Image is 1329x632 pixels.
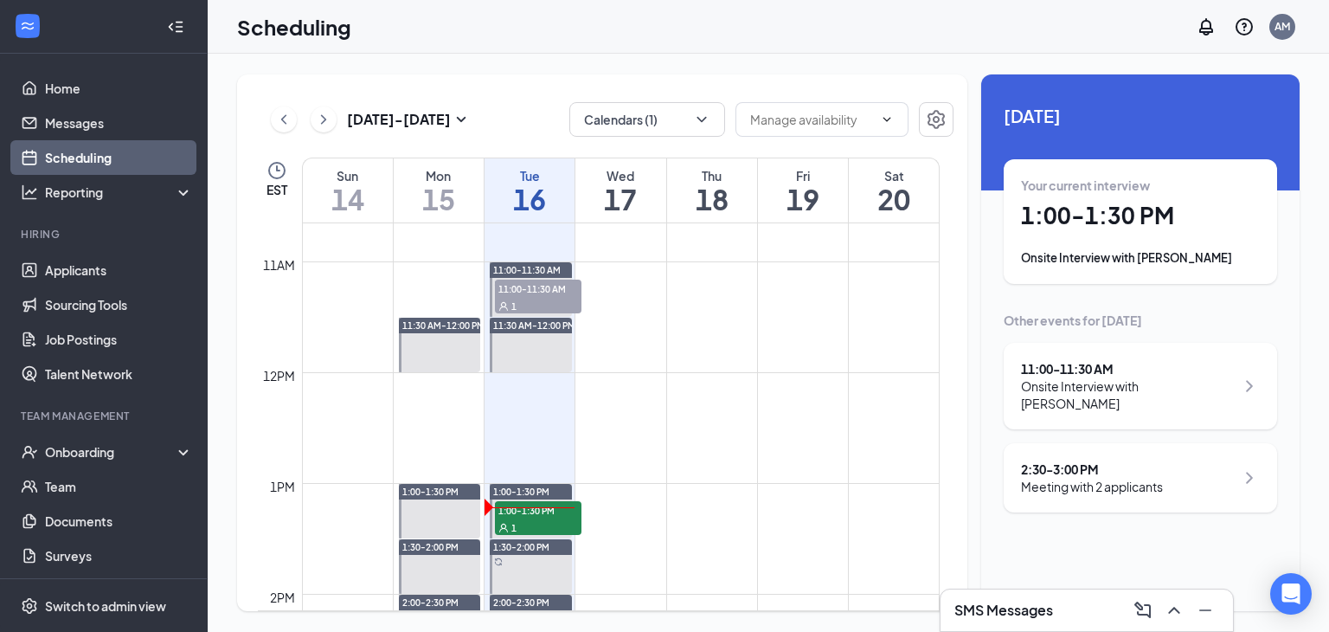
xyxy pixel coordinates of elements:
svg: Clock [266,160,287,181]
a: Scheduling [45,140,193,175]
button: Minimize [1191,597,1219,624]
svg: Collapse [167,18,184,35]
svg: Minimize [1195,600,1216,621]
a: September 20, 2025 [849,158,939,222]
h1: Scheduling [237,12,351,42]
a: September 16, 2025 [485,158,575,222]
span: 1:00-1:30 PM [402,486,459,498]
svg: User [498,523,509,533]
div: 11am [260,255,299,274]
span: 1:30-2:00 PM [493,541,549,553]
div: Sun [303,167,393,184]
h1: 19 [758,184,848,214]
svg: User [498,301,509,312]
span: 2:00-2:30 PM [402,597,459,609]
div: Sat [849,167,939,184]
a: Documents [45,504,193,538]
button: Settings [919,102,953,137]
a: Talent Network [45,357,193,391]
div: 12pm [260,366,299,385]
h1: 15 [394,184,484,214]
div: Mon [394,167,484,184]
button: ComposeMessage [1129,597,1157,624]
h3: SMS Messages [954,601,1053,620]
svg: ChevronRight [315,109,332,130]
a: Messages [45,106,193,140]
a: Sourcing Tools [45,287,193,322]
h1: 17 [575,184,665,214]
h1: 18 [667,184,757,214]
div: Thu [667,167,757,184]
span: 1 [511,522,517,534]
span: 2:00-2:30 PM [493,597,549,609]
button: Calendars (1)ChevronDown [569,102,725,137]
svg: ChevronRight [1239,468,1260,488]
div: Other events for [DATE] [1004,312,1277,329]
span: 1 [511,300,517,313]
span: 11:30 AM-12:00 PM [402,319,485,332]
div: Your current interview [1021,177,1260,194]
span: 11:30 AM-12:00 PM [493,319,575,332]
input: Manage availability [750,110,873,129]
div: 2:30 - 3:00 PM [1021,461,1163,478]
div: 2pm [266,588,299,607]
svg: ChevronLeft [275,109,292,130]
div: Hiring [21,227,189,242]
a: September 15, 2025 [394,158,484,222]
span: EST [266,181,287,198]
svg: SmallChevronDown [451,109,472,130]
span: 1:00-1:30 PM [495,501,581,519]
h1: 1:00 - 1:30 PM [1021,201,1260,230]
div: Onboarding [45,443,178,461]
svg: ComposeMessage [1133,600,1153,621]
div: Open Intercom Messenger [1270,573,1312,615]
button: ChevronLeft [271,106,297,132]
svg: Settings [21,597,38,615]
svg: ChevronUp [1164,600,1185,621]
a: Job Postings [45,322,193,357]
div: Onsite Interview with [PERSON_NAME] [1021,377,1235,412]
div: Reporting [45,184,194,201]
svg: Notifications [1196,16,1217,37]
a: September 18, 2025 [667,158,757,222]
button: ChevronUp [1160,597,1188,624]
div: Tue [485,167,575,184]
span: 1:30-2:00 PM [402,541,459,553]
svg: Settings [926,109,947,130]
div: AM [1274,19,1290,34]
h1: 20 [849,184,939,214]
span: 11:00-11:30 AM [495,280,581,297]
a: Team [45,469,193,504]
div: Team Management [21,409,189,423]
a: September 14, 2025 [303,158,393,222]
svg: ChevronRight [1239,376,1260,397]
svg: UserCheck [21,443,38,461]
div: Wed [575,167,665,184]
a: Applicants [45,253,193,287]
a: Home [45,71,193,106]
span: 1:00-1:30 PM [493,486,549,498]
div: 1pm [266,477,299,496]
svg: Sync [494,558,503,566]
span: [DATE] [1004,102,1277,129]
a: September 17, 2025 [575,158,665,222]
svg: Analysis [21,184,38,201]
svg: ChevronDown [693,111,710,128]
button: ChevronRight [311,106,337,132]
h1: 14 [303,184,393,214]
svg: QuestionInfo [1234,16,1255,37]
a: Surveys [45,538,193,573]
h3: [DATE] - [DATE] [347,110,451,129]
svg: ChevronDown [880,113,894,126]
div: Onsite Interview with [PERSON_NAME] [1021,249,1260,267]
span: 11:00-11:30 AM [493,264,561,276]
div: Switch to admin view [45,597,166,615]
div: Fri [758,167,848,184]
div: Meeting with 2 applicants [1021,478,1163,495]
svg: WorkstreamLogo [19,17,36,35]
h1: 16 [485,184,575,214]
div: 11:00 - 11:30 AM [1021,360,1235,377]
a: September 19, 2025 [758,158,848,222]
